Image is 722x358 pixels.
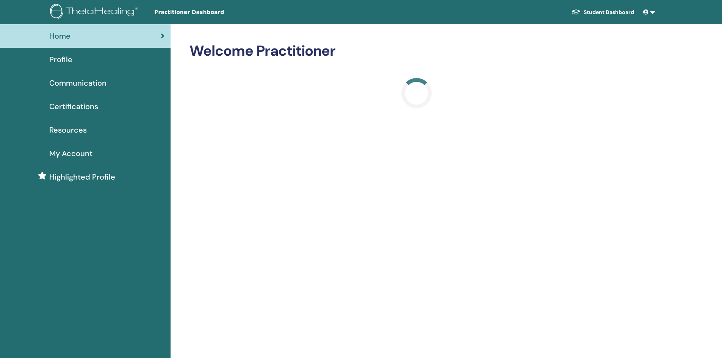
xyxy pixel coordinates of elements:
[190,42,644,60] h2: Welcome Practitioner
[154,8,268,16] span: Practitioner Dashboard
[49,171,115,183] span: Highlighted Profile
[50,4,141,21] img: logo.png
[49,124,87,136] span: Resources
[565,5,640,19] a: Student Dashboard
[572,9,581,15] img: graduation-cap-white.svg
[49,148,92,159] span: My Account
[49,30,70,42] span: Home
[49,54,72,65] span: Profile
[49,77,106,89] span: Communication
[49,101,98,112] span: Certifications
